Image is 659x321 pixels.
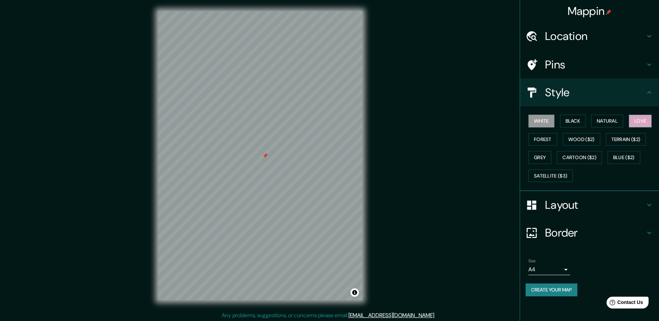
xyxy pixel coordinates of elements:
h4: Layout [545,198,645,212]
label: Size [528,258,536,264]
button: Grey [528,151,551,164]
div: Location [520,22,659,50]
div: A4 [528,264,570,275]
button: Toggle attribution [351,288,359,297]
div: . [436,311,438,320]
div: . [435,311,436,320]
p: Any problems, suggestions, or concerns please email . [222,311,435,320]
div: Pins [520,51,659,79]
button: Blue ($2) [608,151,640,164]
button: White [528,115,554,127]
button: Cartoon ($2) [557,151,602,164]
div: Layout [520,191,659,219]
iframe: Help widget launcher [597,294,651,313]
button: Create your map [526,283,577,296]
button: Terrain ($2) [606,133,646,146]
h4: Mappin [568,4,612,18]
canvas: Map [158,11,362,300]
h4: Border [545,226,645,240]
button: Wood ($2) [563,133,600,146]
button: Black [560,115,586,127]
h4: Pins [545,58,645,72]
img: pin-icon.png [606,9,611,15]
h4: Location [545,29,645,43]
button: Love [629,115,652,127]
div: Style [520,79,659,106]
h4: Style [545,85,645,99]
button: Natural [591,115,623,127]
a: [EMAIL_ADDRESS][DOMAIN_NAME] [348,312,434,319]
button: Satellite ($3) [528,170,573,182]
div: Border [520,219,659,247]
button: Forest [528,133,557,146]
